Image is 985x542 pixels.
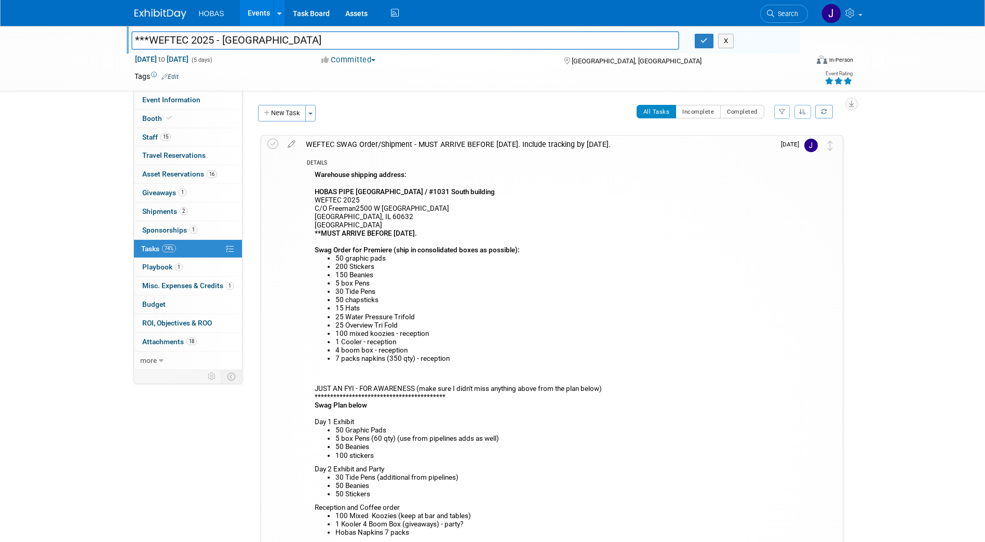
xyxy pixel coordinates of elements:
span: Event Information [142,96,200,104]
li: Hobas Napkins 7 packs [335,529,775,537]
span: 2 [180,207,187,215]
span: 1 [179,188,186,196]
li: 100 stickers [335,452,775,460]
span: Budget [142,300,166,308]
a: Edit [161,73,179,80]
li: 50 Beanies [335,482,775,490]
span: 1 [175,263,183,271]
span: ROI, Objectives & ROO [142,319,212,327]
b: Swag Plan below [315,401,367,409]
li: 25 Overview Tri Fold [335,321,775,330]
a: ROI, Objectives & ROO [134,314,242,332]
li: 50 Stickers [335,490,775,498]
img: Jamie Coe [804,139,818,152]
li: 7 packs napkins (350 qty) - reception [335,355,775,363]
b: Warehouse shipping address: [315,171,407,179]
span: 74% [162,245,176,252]
button: New Task [258,105,306,121]
li: 200 Stickers [335,263,775,271]
span: 15 [160,133,171,141]
a: Search [760,5,808,23]
span: Staff [142,133,171,141]
li: 4 boom box - reception [335,346,775,355]
td: Personalize Event Tab Strip [203,370,221,383]
img: Format-Inperson.png [817,56,827,64]
a: Attachments18 [134,333,242,351]
li: 15 Hats [335,304,775,313]
div: In-Person [829,56,853,64]
span: (5 days) [191,57,212,63]
a: Booth [134,110,242,128]
div: WEFTEC SWAG Order/Shipment - MUST ARRIVE BEFORE [DATE]. Include tracking by [DATE]. [301,135,775,153]
li: 30 Tide Pens (additional from pipelines) [335,473,775,482]
button: All Tasks [637,105,677,118]
button: Committed [318,55,380,65]
span: Attachments [142,337,197,346]
span: Booth [142,114,174,123]
li: 50 graphic pads [335,254,775,263]
b: **MUST ARRIVE BEFORE [DATE]. [315,229,417,237]
a: Travel Reservations [134,146,242,165]
span: to [157,55,167,63]
span: 1 [190,226,197,234]
a: Playbook1 [134,258,242,276]
span: Asset Reservations [142,170,217,178]
a: Budget [134,295,242,314]
span: Travel Reservations [142,151,206,159]
a: Shipments2 [134,202,242,221]
button: Incomplete [676,105,721,118]
span: Giveaways [142,188,186,197]
a: Sponsorships1 [134,221,242,239]
li: 50 chapsticks [335,296,775,304]
span: Misc. Expenses & Credits [142,281,234,290]
img: ExhibitDay [134,9,186,19]
li: 5 box Pens (60 qty) (use from pipelines adds as well) [335,435,775,443]
img: Jamie Coe [821,4,841,23]
div: Event Rating [825,71,853,76]
button: X [718,34,734,48]
i: Move task [828,141,833,151]
span: 18 [186,337,197,345]
span: Search [774,10,798,18]
a: Event Information [134,91,242,109]
span: Shipments [142,207,187,215]
a: more [134,351,242,370]
span: Tasks [141,245,176,253]
span: [DATE] [781,141,804,148]
span: [DATE] [DATE] [134,55,189,64]
a: edit [282,140,301,149]
div: Event Format [747,54,854,70]
td: Tags [134,71,179,82]
li: 100 mixed koozies - reception [335,330,775,338]
a: Giveaways1 [134,184,242,202]
li: 30 Tide Pens [335,288,775,296]
span: 16 [207,170,217,178]
li: 50 Beanies [335,443,775,451]
b: HOBAS PIPE [GEOGRAPHIC_DATA] / #1031 South building [315,188,495,196]
li: 1 Kooler 4 Boom Box (giveaways) - party? [335,520,775,529]
div: DETAILS [307,159,775,168]
span: Playbook [142,263,183,271]
li: 150 Beanies [335,271,775,279]
button: Completed [720,105,764,118]
span: Sponsorships [142,226,197,234]
a: Misc. Expenses & Credits1 [134,277,242,295]
span: [GEOGRAPHIC_DATA], [GEOGRAPHIC_DATA] [572,57,701,65]
a: Tasks74% [134,240,242,258]
i: Booth reservation complete [167,115,172,121]
td: Toggle Event Tabs [221,370,242,383]
a: Staff15 [134,128,242,146]
span: HOBAS [199,9,224,18]
li: 1 Cooler - reception [335,338,775,346]
span: 1 [226,282,234,290]
span: more [140,356,157,364]
li: 5 box Pens [335,279,775,288]
li: 50 Graphic Pads [335,426,775,435]
li: 100 Mixed Koozies (keep at bar and tables) [335,512,775,520]
a: Refresh [815,105,833,118]
b: Swag Order for Premiere (ship in consolidated boxes as possible): [315,246,520,254]
a: Asset Reservations16 [134,165,242,183]
li: 25 Water Pressure Trifold [335,313,775,321]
